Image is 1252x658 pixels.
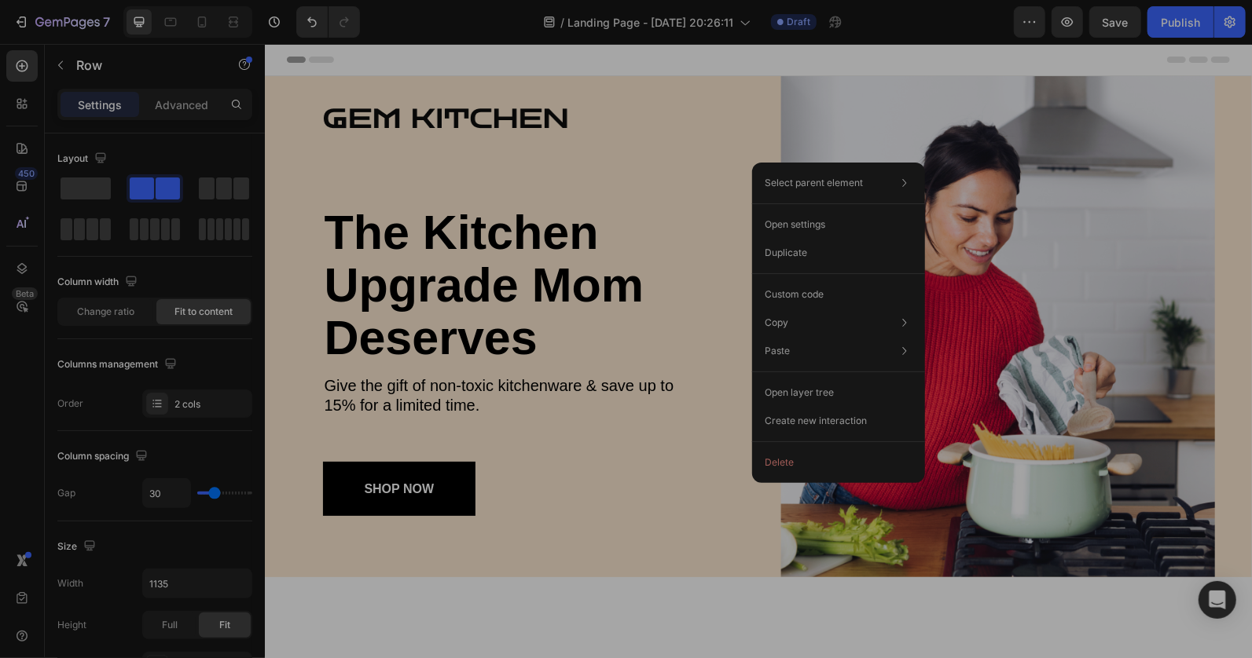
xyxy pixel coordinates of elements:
span: Draft [787,15,810,29]
p: Custom code [765,287,824,302]
p: Duplicate [765,246,807,260]
button: Delete [758,448,919,477]
input: Auto [143,569,252,598]
p: Row [76,56,210,75]
p: Copy [765,316,788,330]
button: 7 [6,6,117,38]
div: Size [57,536,99,557]
div: Gap [57,486,75,500]
div: Height [57,618,86,632]
p: 7 [103,13,110,31]
div: Order [57,397,83,411]
p: Select parent element [765,176,863,190]
span: / [560,14,564,31]
div: Column width [57,272,141,293]
button: Publish [1147,6,1213,38]
div: 450 [15,167,38,180]
span: Save [1103,16,1129,29]
span: Full [162,618,178,632]
span: Fit to content [174,305,233,319]
p: Open settings [765,218,825,232]
span: Fit [219,618,230,632]
div: Undo/Redo [296,6,360,38]
p: Settings [78,97,122,113]
span: Landing Page - [DATE] 20:26:11 [567,14,733,31]
p: Advanced [155,97,208,113]
div: Layout [57,148,110,170]
p: Open layer tree [765,386,834,400]
button: Save [1089,6,1141,38]
iframe: Design area [265,44,1252,658]
input: Auto [143,479,190,507]
span: Change ratio [78,305,135,319]
div: Beta [12,287,38,300]
div: 2 cols [174,397,248,411]
p: Create new interaction [765,413,867,429]
p: Paste [765,344,790,358]
div: Column spacing [57,446,151,467]
div: Publish [1161,14,1200,31]
div: Width [57,576,83,590]
div: Columns management [57,354,180,375]
div: Open Intercom Messenger [1199,581,1236,619]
